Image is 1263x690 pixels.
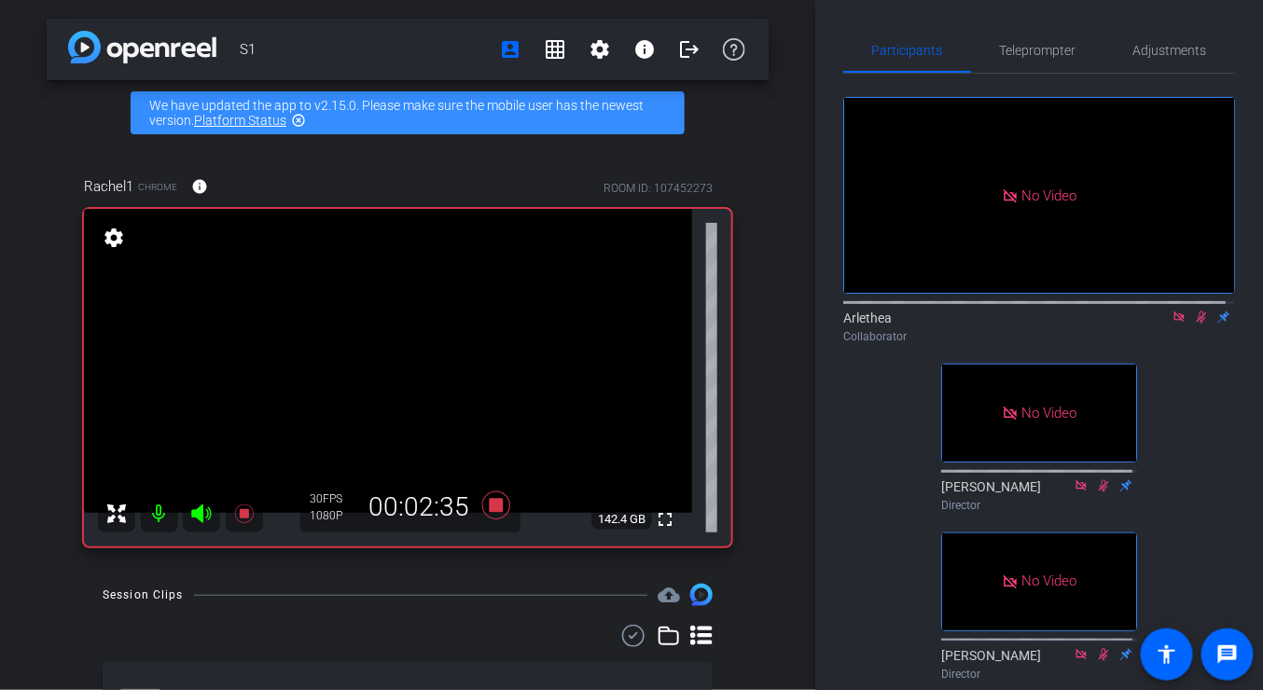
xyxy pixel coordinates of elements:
[941,497,1137,514] div: Director
[1021,186,1076,203] span: No Video
[194,113,286,128] a: Platform Status
[1021,573,1076,589] span: No Video
[101,227,127,249] mat-icon: settings
[941,477,1137,514] div: [PERSON_NAME]
[690,584,713,606] img: Session clips
[544,38,566,61] mat-icon: grid_on
[131,91,685,134] div: We have updated the app to v2.15.0. Please make sure the mobile user has the newest version.
[138,180,177,194] span: Chrome
[191,178,208,195] mat-icon: info
[633,38,656,61] mat-icon: info
[658,584,680,606] mat-icon: cloud_upload
[654,508,676,531] mat-icon: fullscreen
[843,328,1235,345] div: Collaborator
[499,38,521,61] mat-icon: account_box
[323,492,342,505] span: FPS
[310,508,356,523] div: 1080P
[591,508,652,531] span: 142.4 GB
[843,309,1235,345] div: Arlethea
[589,38,611,61] mat-icon: settings
[1021,405,1076,421] span: No Video
[941,646,1137,683] div: [PERSON_NAME]
[356,491,481,523] div: 00:02:35
[291,113,306,128] mat-icon: highlight_off
[872,44,943,57] span: Participants
[1000,44,1076,57] span: Teleprompter
[84,176,133,197] span: Rachel1
[310,491,356,506] div: 30
[68,31,216,63] img: app-logo
[1133,44,1207,57] span: Adjustments
[1216,643,1239,666] mat-icon: message
[678,38,701,61] mat-icon: logout
[604,180,713,197] div: ROOM ID: 107452273
[103,586,184,604] div: Session Clips
[658,584,680,606] span: Destinations for your clips
[1156,643,1178,666] mat-icon: accessibility
[240,31,488,68] span: S1
[941,666,1137,683] div: Director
